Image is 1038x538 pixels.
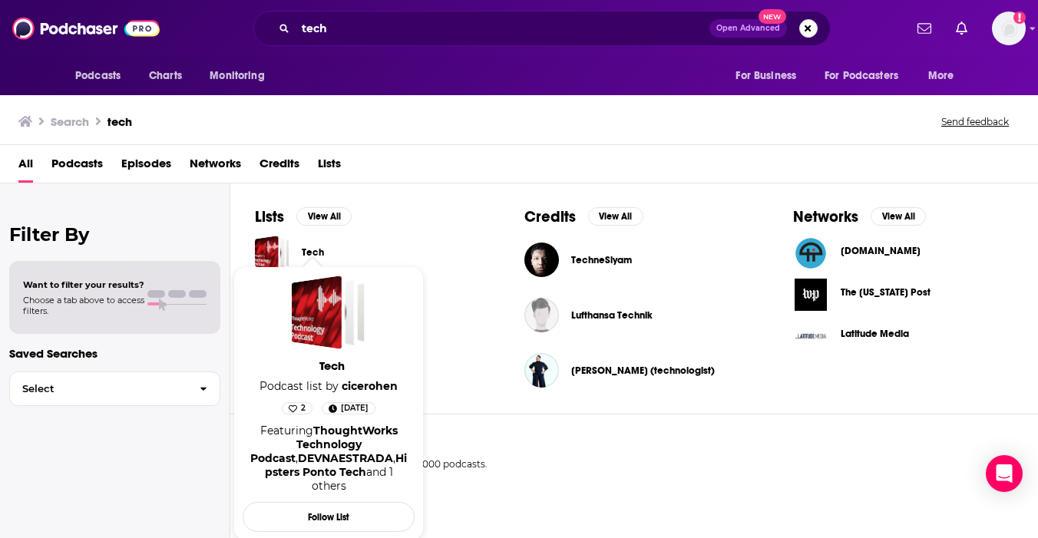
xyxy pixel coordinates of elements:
[322,402,375,414] a: Nov 15th, 2021
[296,16,709,41] input: Search podcasts, credits, & more...
[64,61,140,91] button: open menu
[841,286,931,299] span: The [US_STATE] Post
[393,451,395,465] span: ,
[793,277,828,312] img: The Washington Post logo
[296,451,298,465] span: ,
[298,451,393,465] a: DEVNAESTRADA
[716,25,780,32] span: Open Advanced
[301,401,306,416] span: 2
[736,65,796,87] span: For Business
[793,236,1013,271] a: TWiT.tv logo[DOMAIN_NAME]
[524,207,643,226] a: CreditsView All
[588,207,643,226] button: View All
[928,65,954,87] span: More
[246,358,418,379] a: Tech
[871,207,926,226] button: View All
[524,207,576,226] h2: Credits
[571,365,715,377] span: [PERSON_NAME] (technologist)
[51,151,103,183] a: Podcasts
[992,12,1026,45] span: Logged in as nell-elle
[524,243,559,277] img: TechneSiyam
[841,245,921,257] span: [DOMAIN_NAME]
[825,65,898,87] span: For Podcasters
[725,61,815,91] button: open menu
[986,455,1023,492] div: Open Intercom Messenger
[23,279,144,290] span: Want to filter your results?
[243,502,415,532] button: Follow List
[318,151,341,183] a: Lists
[292,276,365,349] a: Tech
[23,295,144,316] span: Choose a tab above to access filters.
[937,115,1013,128] button: Send feedback
[253,379,404,393] span: Podcast list by
[255,236,289,270] a: Tech
[149,65,182,87] span: Charts
[524,346,745,395] button: Kimberly Bryant (technologist)Kimberly Bryant (technologist)
[255,207,284,226] h2: Lists
[524,236,745,285] button: TechneSiyamTechneSiyam
[190,151,241,183] a: Networks
[793,277,1013,312] a: The Washington Post logoThe [US_STATE] Post
[9,371,220,406] button: Select
[571,309,653,322] a: Lufthansa Technik
[210,65,264,87] span: Monitoring
[342,379,398,393] a: cicerohen
[950,15,974,41] a: Show notifications dropdown
[259,151,299,183] a: Credits
[524,298,559,332] img: Lufthansa Technik
[246,358,418,373] span: Tech
[793,236,828,271] img: TWiT.tv logo
[18,151,33,183] a: All
[255,207,352,226] a: ListsView All
[911,15,937,41] a: Show notifications dropdown
[249,424,408,493] div: Featuring and 1 others
[793,319,1013,354] a: Latitude Media logoLatitude Media
[759,9,786,24] span: New
[1013,12,1026,24] svg: Add a profile image
[139,61,191,91] a: Charts
[265,451,408,479] a: Hipsters Ponto Tech
[75,65,121,87] span: Podcasts
[793,207,858,226] h2: Networks
[282,402,312,414] button: 2 Likes
[121,151,171,183] a: Episodes
[709,19,787,38] button: Open AdvancedNew
[302,244,324,261] a: Tech
[571,365,715,377] a: Kimberly Bryant (technologist)
[793,319,828,354] img: Latitude Media logo
[917,61,974,91] button: open menu
[815,61,921,91] button: open menu
[199,61,284,91] button: open menu
[341,401,369,416] span: [DATE]
[250,424,398,465] a: ThoughtWorks Technology Podcast
[524,353,559,388] img: Kimberly Bryant (technologist)
[253,11,831,46] div: Search podcasts, credits, & more...
[524,291,745,340] button: Lufthansa TechnikLufthansa Technik
[107,114,132,129] h3: tech
[571,254,632,266] a: TechneSiyam
[992,12,1026,45] button: Show profile menu
[255,458,1013,470] p: Access sponsor history on the top 5,000 podcasts.
[12,14,160,43] img: Podchaser - Follow, Share and Rate Podcasts
[9,223,220,246] h2: Filter By
[992,12,1026,45] img: User Profile
[51,114,89,129] h3: Search
[296,207,352,226] button: View All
